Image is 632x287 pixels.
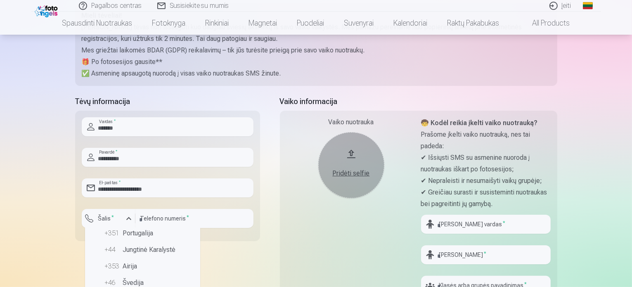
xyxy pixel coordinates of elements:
div: +351 [105,228,121,238]
a: Puodeliai [287,12,334,35]
a: Spausdinti nuotraukas [52,12,142,35]
p: ✔ Greičiau surasti ir susisteminti nuotraukas bei pagreitinti jų gamybą. [421,187,551,210]
strong: 🧒 Kodėl reikia įkelti vaiko nuotrauką? [421,119,538,127]
a: Fotoknyga [142,12,196,35]
a: All products [509,12,580,35]
button: Šalis* [82,209,135,228]
h5: Tėvų informacija [75,96,260,107]
a: Suvenyrai [334,12,384,35]
p: ✔ Nepraleisti ir nesumaišyti vaikų grupėje; [421,175,551,187]
p: ✔ Išsiųsti SMS su asmenine nuoroda į nuotraukas iškart po fotosesijos; [421,152,551,175]
li: Jungtinė Karalystė [88,242,197,258]
button: Pridėti selfie [318,132,384,198]
p: 🎁 Po fotosesijos gausite** [82,56,551,68]
div: +353 [105,261,121,271]
div: +44 [105,245,121,255]
a: Rinkiniai [196,12,239,35]
label: Šalis [95,214,118,223]
p: ✅ Asmeninę apsaugotą nuorodą į visas vaiko nuotraukas SMS žinute. [82,68,551,79]
div: Pridėti selfie [327,168,376,178]
h5: Vaiko informacija [280,96,557,107]
img: /fa2 [35,3,60,17]
a: Magnetai [239,12,287,35]
a: Kalendoriai [384,12,438,35]
li: Portugalija [88,225,197,242]
a: Raktų pakabukas [438,12,509,35]
li: Airija [88,258,197,275]
p: Prašome įkelti vaiko nuotrauką, nes tai padeda: [421,129,551,152]
div: Vaiko nuotrauka [286,117,416,127]
p: Mes griežtai laikomės BDAR (GDPR) reikalavimų – tik jūs turėsite prieigą prie savo vaiko nuotraukų. [82,45,551,56]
